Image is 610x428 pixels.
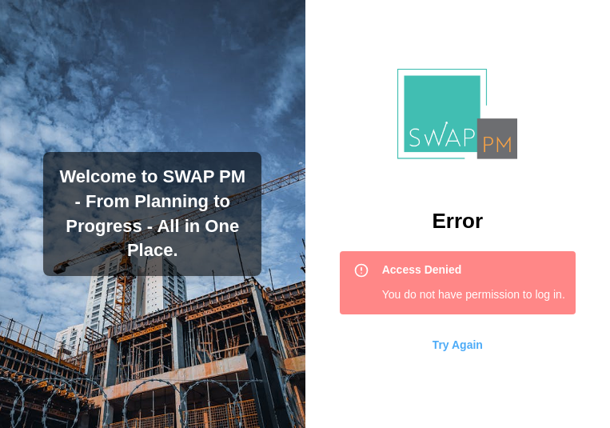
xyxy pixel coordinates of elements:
[433,331,483,358] span: Try Again
[382,286,565,304] div: You do not have permission to log in.
[329,330,587,359] a: Try Again
[432,207,483,235] h2: Error
[397,69,517,159] img: Logo
[382,262,462,279] span: Access Denied
[56,165,249,263] h3: Welcome to SWAP PM - From Planning to Progress - All in One Place.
